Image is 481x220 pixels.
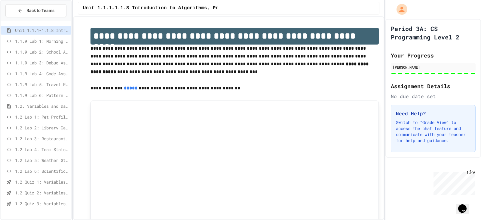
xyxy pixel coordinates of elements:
[396,110,470,117] h3: Need Help?
[2,2,41,38] div: Chat with us now!Close
[393,64,474,70] div: [PERSON_NAME]
[15,200,69,207] span: 1.2 Quiz 3: Variables and Data Types
[15,60,69,66] span: 1.1.9 Lab 3: Debug Assembly
[456,196,475,214] iframe: chat widget
[431,170,475,195] iframe: chat widget
[15,103,69,109] span: 1.2. Variables and Data Types
[15,125,69,131] span: 1.2 Lab 2: Library Card Creator
[391,51,476,60] h2: Your Progress
[15,92,69,98] span: 1.1.9 Lab 6: Pattern Detective
[26,8,54,14] span: Back to Teams
[83,5,285,12] span: Unit 1.1.1-1.1.8 Introduction to Algorithms, Programming and Compilers
[15,135,69,142] span: 1.2 Lab 3: Restaurant Order System
[15,81,69,88] span: 1.1.9 Lab 5: Travel Route Debugger
[15,190,69,196] span: 1.2 Quiz 2: Variables and Data Types
[396,119,470,144] p: Switch to "Grade View" to access the chat feature and communicate with your teacher for help and ...
[15,38,69,44] span: 1.1.9 Lab 1: Morning Routine Fix
[391,93,476,100] div: No due date set
[15,146,69,153] span: 1.2 Lab 4: Team Stats Calculator
[15,70,69,77] span: 1.1.9 Lab 4: Code Assembly Challenge
[15,179,69,185] span: 1.2 Quiz 1: Variables and Data Types
[5,4,66,17] button: Back to Teams
[390,2,409,16] div: My Account
[15,157,69,163] span: 1.2 Lab 5: Weather Station Debugger
[15,168,69,174] span: 1.2 Lab 6: Scientific Calculator
[15,114,69,120] span: 1.2 Lab 1: Pet Profile Fix
[391,24,476,41] h1: Period 3A: CS Programming Level 2
[15,49,69,55] span: 1.1.9 Lab 2: School Announcements
[15,27,69,33] span: Unit 1.1.1-1.1.8 Introduction to Algorithms, Programming and Compilers
[391,82,476,90] h2: Assignment Details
